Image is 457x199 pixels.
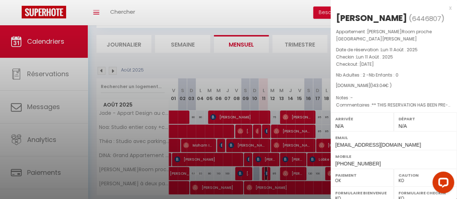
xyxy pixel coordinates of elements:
span: - [350,95,353,101]
div: x [331,4,452,12]
span: Lun 11 Août . 2025 [356,54,393,60]
div: [DOMAIN_NAME] [336,82,452,89]
label: Caution [398,172,452,179]
span: 6446807 [412,14,441,23]
iframe: LiveChat chat widget [427,169,457,199]
label: Arrivée [335,115,389,122]
p: Checkin : [336,53,452,61]
label: Paiement [335,172,389,179]
span: ( € ) [370,82,392,88]
label: Formulaire Bienvenue [335,189,389,196]
p: Notes : [336,94,452,101]
span: Nb Enfants : 0 [369,72,398,78]
span: [EMAIL_ADDRESS][DOMAIN_NAME] [335,142,421,148]
span: ( ) [409,13,444,23]
label: Départ [398,115,452,122]
span: [PHONE_NUMBER] [335,161,381,166]
span: N/A [398,123,407,129]
label: Email [335,134,452,141]
label: Mobile [335,153,452,160]
span: [PERSON_NAME]Room proche [GEOGRAPHIC_DATA][PERSON_NAME] [336,29,432,42]
p: Date de réservation : [336,46,452,53]
label: Formulaire Checkin [398,189,452,196]
span: N/A [335,123,344,129]
p: Commentaires : [336,101,452,109]
p: Appartement : [336,28,452,43]
span: Nb Adultes : 2 - [336,72,398,78]
p: Checkout : [336,61,452,68]
span: Lun 11 Août . 2025 [381,47,418,53]
div: [PERSON_NAME] [336,12,407,24]
span: 143.04 [372,82,385,88]
span: [DATE] [359,61,374,67]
